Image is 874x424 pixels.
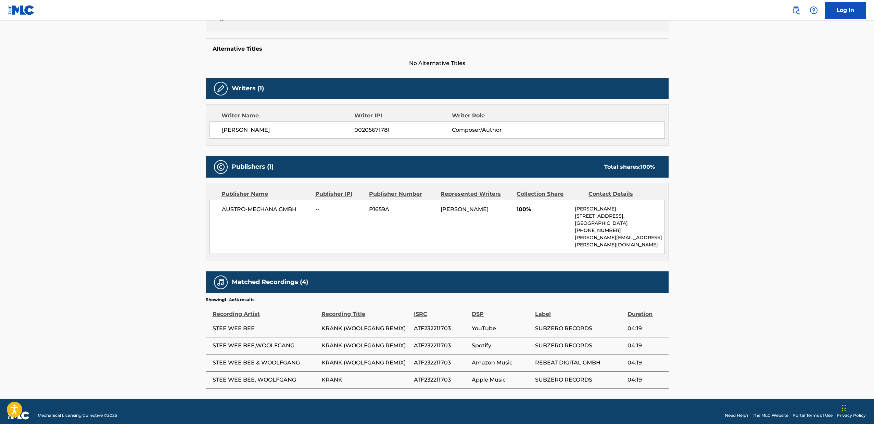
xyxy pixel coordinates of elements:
div: Publisher IPI [315,190,364,198]
span: -- [219,16,330,25]
div: Label [535,303,624,318]
p: [PERSON_NAME] [575,205,664,213]
h5: Matched Recordings (4) [232,278,308,286]
p: [GEOGRAPHIC_DATA] [575,220,664,227]
a: The MLC Website [753,412,788,419]
span: STEE WEE BEE & WOOLFGANG [213,359,318,367]
iframe: Chat Widget [840,391,874,424]
div: Represented Writers [441,190,511,198]
span: Spotify [472,342,532,350]
span: 04:19 [628,342,665,350]
img: logo [8,411,29,420]
span: Composer/Author [452,126,541,134]
span: AUSTRO-MECHANA GMBH [222,205,311,214]
span: STEE WEE BEE, WOOLFGANG [213,376,318,384]
span: SUBZERO RECORDS [535,342,624,350]
span: STEE WEE BEE [213,324,318,333]
div: Recording Artist [213,303,318,318]
span: SUBZERO RECORDS [535,376,624,384]
span: ATF232211703 [414,324,468,333]
span: STEE WEE BEE,WOOLFGANG [213,342,318,350]
a: Portal Terms of Use [793,412,833,419]
div: Duration [628,303,665,318]
span: 00205671781 [354,126,452,134]
span: SUBZERO RECORDS [535,324,624,333]
span: P1659A [369,205,435,214]
span: No Alternative Titles [206,59,669,67]
div: Contact Details [588,190,655,198]
span: KRANK (WOOLFGANG REMIX) [321,342,410,350]
div: ISRC [414,303,468,318]
a: Need Help? [725,412,749,419]
span: 04:19 [628,359,665,367]
span: KRANK (WOOLFGANG REMIX) [321,359,410,367]
span: 04:19 [628,376,665,384]
div: Help [807,3,821,17]
p: [PERSON_NAME][EMAIL_ADDRESS][PERSON_NAME][DOMAIN_NAME] [575,234,664,248]
p: [STREET_ADDRESS], [575,213,664,220]
a: Log In [825,2,866,19]
h5: Alternative Titles [213,46,662,52]
div: Publisher Number [369,190,435,198]
a: Privacy Policy [837,412,866,419]
img: Writers [217,85,225,93]
span: KRANK [321,376,410,384]
div: Total shares: [604,163,655,171]
img: search [792,6,800,14]
div: Writer Name [221,112,355,120]
div: Collection Share [517,190,583,198]
span: 04:19 [628,324,665,333]
span: 100 % [641,164,655,170]
p: Showing 1 - 4 of 4 results [206,297,254,303]
img: help [810,6,818,14]
div: DSP [472,303,532,318]
div: Writer IPI [354,112,452,120]
span: YouTube [472,324,532,333]
span: Apple Music [472,376,532,384]
img: MLC Logo [8,5,35,15]
span: Amazon Music [472,359,532,367]
div: Publisher Name [221,190,310,198]
a: Public Search [789,3,803,17]
span: ATF232211703 [414,376,468,384]
span: -- [315,205,364,214]
div: Recording Title [321,303,410,318]
div: Drag [842,398,846,419]
span: KRANK (WOOLFGANG REMIX) [321,324,410,333]
img: Publishers [217,163,225,171]
span: [PERSON_NAME] [441,206,489,213]
span: ATF232211703 [414,359,468,367]
span: Mechanical Licensing Collective © 2025 [38,412,117,419]
span: 100% [517,205,570,214]
img: Matched Recordings [217,278,225,286]
span: [PERSON_NAME] [222,126,355,134]
span: ATF232211703 [414,342,468,350]
h5: Publishers (1) [232,163,274,171]
p: [PHONE_NUMBER] [575,227,664,234]
h5: Writers (1) [232,85,264,92]
div: Writer Role [452,112,541,120]
span: REBEAT DIGITAL GMBH [535,359,624,367]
